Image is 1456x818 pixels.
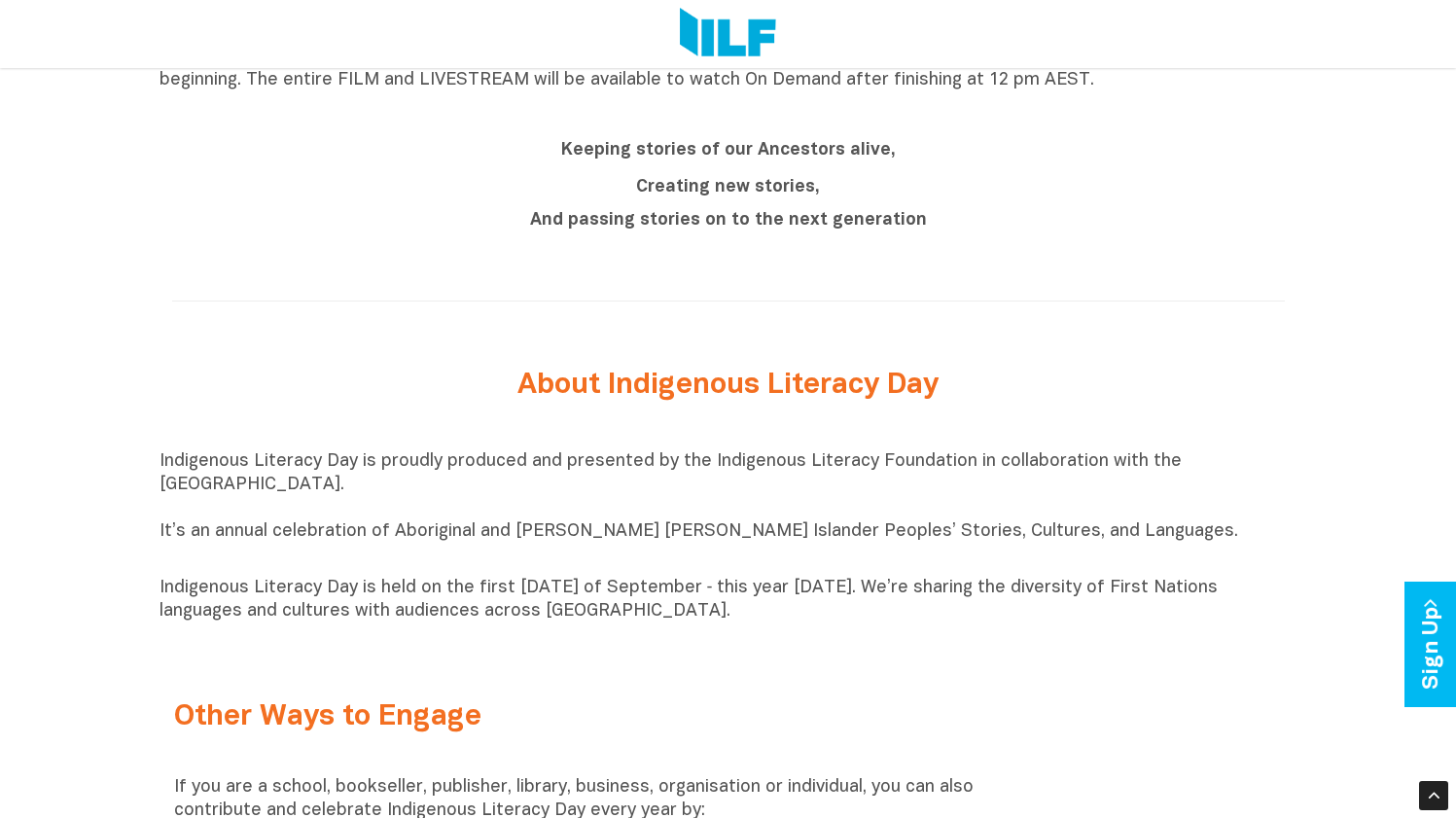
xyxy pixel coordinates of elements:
[160,450,1297,567] p: Indigenous Literacy Day is proudly produced and presented by the Indigenous Literacy Foundation i...
[1419,781,1448,810] div: Scroll Back to Top
[364,370,1093,402] h2: About Indigenous Literacy Day
[160,577,1297,623] p: Indigenous Literacy Day is held on the first [DATE] of September ‑ this year [DATE]. We’re sharin...
[530,212,927,229] b: And passing stories on to the next generation
[174,701,999,733] h2: Other Ways to Engage
[160,46,1297,92] p: The FILM will automatically click over to the LIVESTREAM upon finishing. If you join after 10:30 ...
[561,142,896,159] b: Keeping stories of our Ancestors alive,
[680,8,776,60] img: Logo
[636,179,820,196] b: Creating new stories,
